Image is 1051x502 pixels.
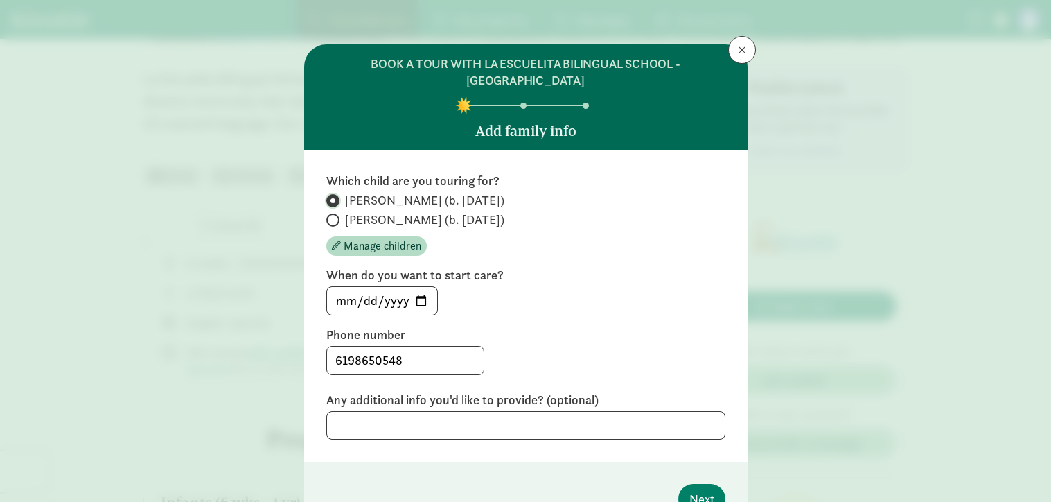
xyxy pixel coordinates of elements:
label: When do you want to start care? [326,267,725,284]
span: [PERSON_NAME] (b. [DATE]) [345,192,504,209]
h5: Add family info [475,123,576,139]
label: Which child are you touring for? [326,173,725,189]
h6: BOOK A TOUR WITH LA ESCUELITA BILINGUAL SCHOOL - [GEOGRAPHIC_DATA] [326,55,725,89]
span: Manage children [344,238,421,254]
label: Phone number [326,327,725,343]
button: Manage children [326,236,427,256]
span: [PERSON_NAME] (b. [DATE]) [345,211,504,228]
input: 5555555555 [327,347,484,374]
label: Any additional info you'd like to provide? (optional) [326,392,725,408]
